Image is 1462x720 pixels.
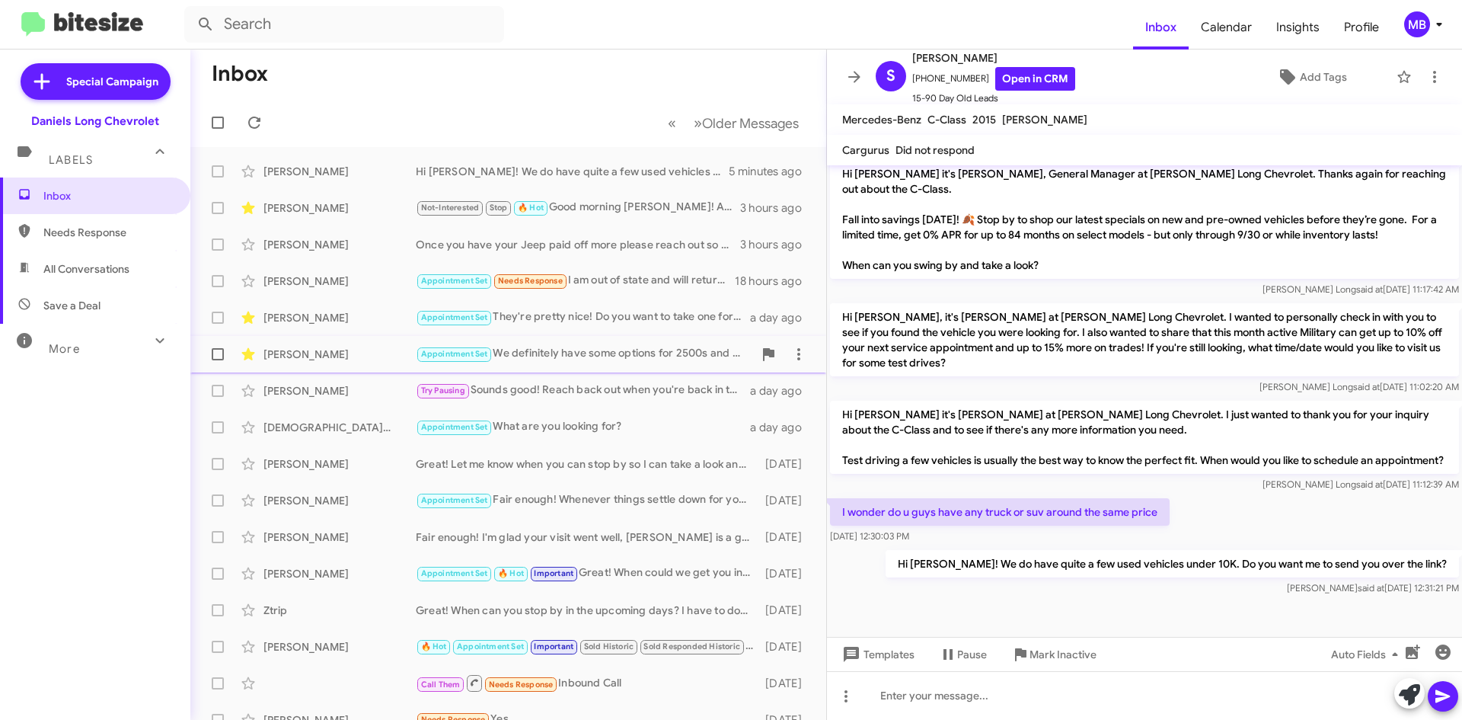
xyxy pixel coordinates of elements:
[416,674,758,693] div: Inbound Call
[416,638,758,655] div: See you soon.
[212,62,268,86] h1: Inbox
[758,603,814,618] div: [DATE]
[421,680,461,690] span: Call Them
[1358,582,1384,594] span: said at
[263,310,416,325] div: [PERSON_NAME]
[1189,5,1264,50] span: Calendar
[263,456,416,472] div: [PERSON_NAME]
[729,164,814,179] div: 5 minutes ago
[263,164,416,179] div: [PERSON_NAME]
[263,383,416,398] div: [PERSON_NAME]
[758,676,814,691] div: [DATE]
[927,113,966,126] span: C-Class
[416,345,753,363] div: We definitely have some options for 2500s and 3500s! Do you want me to send you a link?
[758,456,814,472] div: [DATE]
[421,203,480,213] span: Not-Interested
[1262,478,1459,490] span: [PERSON_NAME] Long [DATE] 11:12:39 AM
[66,74,158,89] span: Special Campaign
[1332,5,1391,50] a: Profile
[263,347,416,362] div: [PERSON_NAME]
[895,143,975,157] span: Did not respond
[659,107,808,139] nav: Page navigation example
[886,64,895,88] span: S
[1353,381,1380,392] span: said at
[43,298,101,313] span: Save a Deal
[1233,63,1389,91] button: Add Tags
[263,420,416,435] div: [DEMOGRAPHIC_DATA][PERSON_NAME]
[421,495,488,505] span: Appointment Set
[416,418,750,436] div: What are you looking for?
[416,530,758,545] div: Fair enough! I'm glad your visit went well, [PERSON_NAME] is a great guy. Please reach out if we ...
[1300,63,1347,91] span: Add Tags
[972,113,996,126] span: 2015
[842,143,889,157] span: Cargurus
[1319,641,1416,668] button: Auto Fields
[534,568,573,578] span: Important
[957,641,987,668] span: Pause
[263,530,416,545] div: [PERSON_NAME]
[1002,113,1087,126] span: [PERSON_NAME]
[421,422,488,432] span: Appointment Set
[740,200,814,216] div: 3 hours ago
[740,237,814,252] div: 3 hours ago
[999,641,1109,668] button: Mark Inactive
[43,188,173,203] span: Inbox
[416,603,758,618] div: Great! When can you stop by in the upcoming days? I have to do a physical and mechanical inspecti...
[263,493,416,508] div: [PERSON_NAME]
[1356,478,1383,490] span: said at
[416,237,740,252] div: Once you have your Jeep paid off more please reach out so we can see what we can do.
[668,114,676,133] span: «
[1264,5,1332,50] a: Insights
[263,237,416,252] div: [PERSON_NAME]
[1331,641,1404,668] span: Auto Fields
[490,203,508,213] span: Stop
[830,401,1459,474] p: Hi [PERSON_NAME] it's [PERSON_NAME] at [PERSON_NAME] Long Chevrolet. I just wanted to thank you f...
[421,312,488,322] span: Appointment Set
[534,642,573,651] span: Important
[927,641,999,668] button: Pause
[518,203,544,213] span: 🔥 Hot
[421,568,488,578] span: Appointment Set
[912,49,1075,67] span: [PERSON_NAME]
[995,67,1075,91] a: Open in CRM
[830,303,1459,376] p: Hi [PERSON_NAME], it's [PERSON_NAME] at [PERSON_NAME] Long Chevrolet. I wanted to personally chec...
[758,639,814,654] div: [DATE]
[263,566,416,581] div: [PERSON_NAME]
[421,349,488,359] span: Appointment Set
[416,309,750,326] div: They're pretty nice! Do you want to take one for a test drive this weekend?
[416,164,729,179] div: Hi [PERSON_NAME]! We do have quite a few used vehicles under 10K. Do you want me to send you over...
[659,107,685,139] button: Previous
[886,550,1459,578] p: Hi [PERSON_NAME]! We do have quite a few used vehicles under 10K. Do you want me to send you over...
[1404,11,1430,37] div: MB
[421,276,488,286] span: Appointment Set
[498,568,524,578] span: 🔥 Hot
[489,680,554,690] span: Needs Response
[416,456,758,472] div: Great! Let me know when you can stop by so I can take a look and give you an offer.
[31,114,159,129] div: Daniels Long Chevrolet
[758,493,814,508] div: [DATE]
[912,91,1075,106] span: 15-90 Day Old Leads
[421,642,447,651] span: 🔥 Hot
[758,566,814,581] div: [DATE]
[263,603,416,618] div: Ztrip
[263,274,416,289] div: [PERSON_NAME]
[1356,283,1383,295] span: said at
[750,310,814,325] div: a day ago
[263,200,416,216] div: [PERSON_NAME]
[685,107,808,139] button: Next
[263,639,416,654] div: [PERSON_NAME]
[839,641,915,668] span: Templates
[1287,582,1459,594] span: [PERSON_NAME] [DATE] 12:31:21 PM
[830,160,1459,279] p: Hi [PERSON_NAME] it's [PERSON_NAME], General Manager at [PERSON_NAME] Long Chevrolet. Thanks agai...
[750,383,814,398] div: a day ago
[49,342,80,356] span: More
[912,67,1075,91] span: [PHONE_NUMBER]
[1029,641,1096,668] span: Mark Inactive
[830,530,909,542] span: [DATE] 12:30:03 PM
[735,274,814,289] div: 18 hours ago
[1259,381,1459,392] span: [PERSON_NAME] Long [DATE] 11:02:20 AM
[643,642,740,651] span: Sold Responded Historic
[750,420,814,435] div: a day ago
